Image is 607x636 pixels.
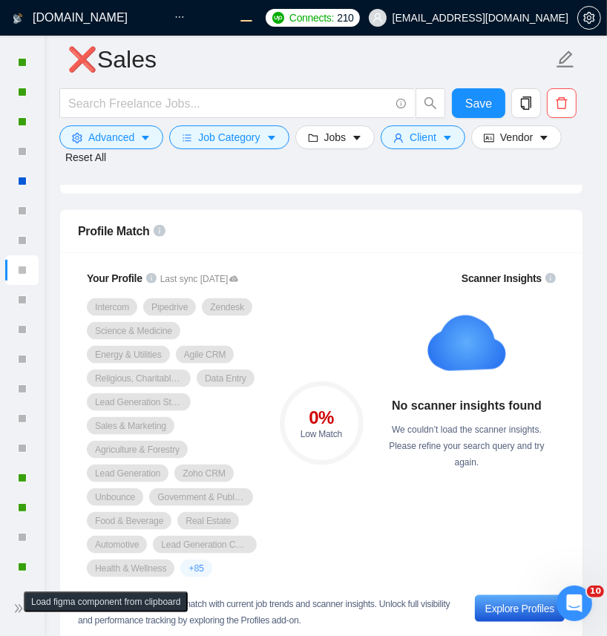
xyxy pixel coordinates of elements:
span: ellipsis [174,12,185,22]
span: folder [308,132,318,143]
span: Government & Public Sector [157,491,245,503]
span: search [416,96,444,110]
span: setting [72,132,82,143]
span: Profile Match [78,225,150,237]
span: Energy & Utilities [95,349,162,361]
span: caret-down [539,132,549,143]
img: logo [13,7,23,30]
button: userClientcaret-down [381,125,465,149]
span: delete [548,96,576,110]
span: caret-down [442,132,453,143]
span: edit [556,50,575,69]
span: 10 [587,586,604,597]
button: Save [452,88,505,118]
button: search [416,88,445,118]
span: Real Estate [186,515,231,527]
span: Client [410,129,436,145]
span: bars [182,132,192,143]
a: setting [577,12,601,24]
span: Pipedrive [151,301,188,313]
span: Save [465,94,492,113]
span: Job Category [198,129,260,145]
input: Search Freelance Jobs... [68,94,390,113]
button: copy [511,88,541,118]
span: info-circle [545,273,556,283]
span: Data Entry [205,373,246,384]
span: caret-down [352,132,362,143]
span: 210 [337,10,353,26]
span: user [393,132,404,143]
span: idcard [484,132,494,143]
div: Low Match [280,430,364,439]
span: caret-down [140,132,151,143]
span: Your Profile [87,272,142,284]
button: idcardVendorcaret-down [471,125,562,149]
span: user [373,13,383,23]
iframe: Intercom live chat [557,586,592,621]
span: caret-down [266,132,277,143]
button: setting [577,6,601,30]
span: Vendor [500,129,533,145]
span: Lead Generation Content Creation [161,539,249,551]
span: Intercom [95,301,129,313]
span: Food & Beverage [95,515,163,527]
div: 0 % [280,409,364,427]
button: Explore Profiles [475,595,565,622]
span: Last sync [DATE] [160,272,238,286]
strong: No scanner insights found [392,399,542,412]
span: Lead Generation [95,468,160,479]
span: Agile CRM [184,349,226,361]
span: Jobs [324,129,347,145]
span: We couldn’t load the scanner insights. Please refine your search query and try again. [389,424,544,468]
img: upwork-logo.png [272,12,284,24]
span: Religious, Charitable & Nonprofit [95,373,183,384]
button: delete [547,88,577,118]
span: info-circle [396,99,406,108]
button: settingAdvancedcaret-down [59,125,163,149]
span: Understand how your skills match with current job trends and scanner insights. Unlock full visibi... [78,599,450,626]
div: Explore Profiles [485,600,554,617]
span: + 85 [188,563,203,574]
span: Agriculture & Forestry [95,444,180,456]
span: Health & Wellness [95,563,166,574]
span: info-circle [146,273,157,283]
span: Sales & Marketing [95,420,166,432]
span: Connects: [289,10,334,26]
span: Unbounce [95,491,135,503]
span: Advanced [88,129,134,145]
span: Science & Medicine [95,325,172,337]
span: Scanner Insights [462,273,542,283]
input: Scanner name... [68,41,553,78]
button: barsJob Categorycaret-down [169,125,289,149]
button: folderJobscaret-down [295,125,375,149]
span: info-circle [154,225,165,237]
span: copy [512,96,540,110]
a: Reset All [65,149,106,165]
span: Lead Generation Strategy [95,396,183,408]
span: Zoho CRM [183,468,226,479]
span: Zendesk [210,301,244,313]
span: Automotive [95,539,139,551]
